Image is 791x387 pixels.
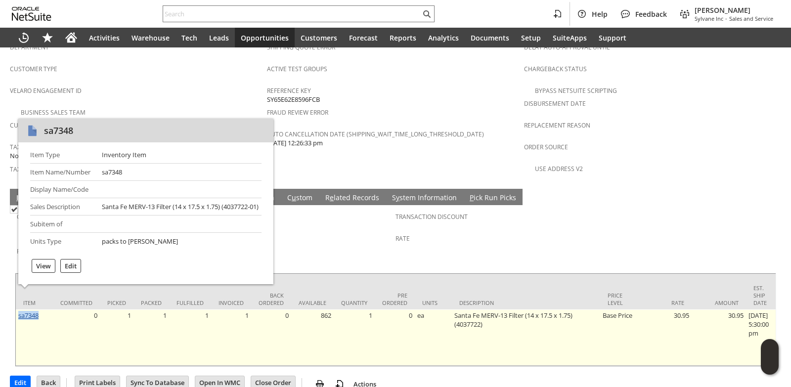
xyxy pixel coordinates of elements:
[323,193,382,204] a: Related Records
[181,33,197,43] span: Tech
[515,28,547,47] a: Setup
[10,205,18,214] img: Checked
[637,309,692,366] td: 30.95
[334,309,375,366] td: 1
[396,193,399,202] span: y
[395,213,468,221] a: Transaction Discount
[524,143,568,151] a: Order Source
[467,193,519,204] a: Pick Run Picks
[535,165,583,173] a: Use Address V2
[30,202,94,211] div: Sales Description
[10,165,103,173] a: Tax Exemption Document URL
[102,150,146,159] div: Inventory Item
[235,28,295,47] a: Opportunities
[241,33,289,43] span: Opportunities
[422,299,444,306] div: Units
[12,28,36,47] a: Recent Records
[32,259,55,273] div: View
[291,309,334,366] td: 862
[36,28,59,47] div: Shortcuts
[251,309,291,366] td: 0
[692,309,746,366] td: 30.95
[259,292,284,306] div: Back Ordered
[422,28,465,47] a: Analytics
[763,191,775,203] a: Unrolled view on
[141,299,162,306] div: Packed
[30,168,94,176] div: Item Name/Number
[209,33,229,43] span: Leads
[176,299,204,306] div: Fulfilled
[343,28,384,47] a: Forecast
[301,33,337,43] span: Customers
[21,108,86,117] a: Business Sales Team
[53,309,100,366] td: 0
[10,65,57,73] a: Customer Type
[390,193,459,204] a: System Information
[10,143,69,151] a: Tax Exempt Status
[645,299,684,306] div: Rate
[36,261,51,270] label: View
[524,43,610,51] a: Delay Auto-Approval Until
[695,5,773,15] span: [PERSON_NAME]
[65,32,77,43] svg: Home
[547,28,593,47] a: SuiteApps
[10,121,61,129] a: Customer Niche
[599,33,626,43] span: Support
[30,237,94,246] div: Units Type
[211,309,251,366] td: 1
[341,299,367,306] div: Quantity
[695,15,723,22] span: Sylvane Inc
[746,309,774,366] td: [DATE] 5:30:00 pm
[524,65,587,73] a: Chargeback Status
[17,247,52,256] a: Promotion
[30,219,94,228] div: Subitem of
[285,193,315,204] a: Custom
[267,108,328,117] a: Fraud Review Error
[102,202,259,211] div: Santa Fe MERV-13 Filter (14 x 17.5 x 1.75) (4037722-01)
[524,99,586,108] a: Disbursement Date
[459,299,593,306] div: Description
[83,28,126,47] a: Activities
[267,95,320,104] span: SY65E62E8596FCB
[382,292,407,306] div: Pre Ordered
[267,86,311,95] a: Reference Key
[133,309,169,366] td: 1
[470,193,474,202] span: P
[521,33,541,43] span: Setup
[10,151,44,161] span: NotExempt
[60,299,92,306] div: Committed
[10,86,82,95] a: Velaro Engagement ID
[126,28,176,47] a: Warehouse
[65,261,77,270] label: Edit
[18,32,30,43] svg: Recent Records
[163,8,421,20] input: Search
[107,299,126,306] div: Picked
[635,9,667,19] span: Feedback
[299,299,326,306] div: Available
[23,299,45,306] div: Item
[100,309,133,366] td: 1
[176,28,203,47] a: Tech
[415,309,452,366] td: ea
[12,7,51,21] svg: logo
[203,28,235,47] a: Leads
[428,33,459,43] span: Analytics
[18,311,39,320] a: sa7348
[524,121,590,129] a: Replacement reason
[421,8,433,20] svg: Search
[761,339,779,375] iframe: Click here to launch Oracle Guided Learning Help Panel
[292,193,296,202] span: u
[42,32,53,43] svg: Shortcuts
[390,33,416,43] span: Reports
[59,28,83,47] a: Home
[471,33,509,43] span: Documents
[295,28,343,47] a: Customers
[267,65,327,73] a: Active Test Groups
[465,28,515,47] a: Documents
[725,15,727,22] span: -
[761,357,779,375] span: Oracle Guided Learning Widget. To move around, please hold and drag
[16,193,19,202] span: I
[17,213,60,221] a: Coupon Code
[375,309,415,366] td: 0
[44,125,73,136] div: sa7348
